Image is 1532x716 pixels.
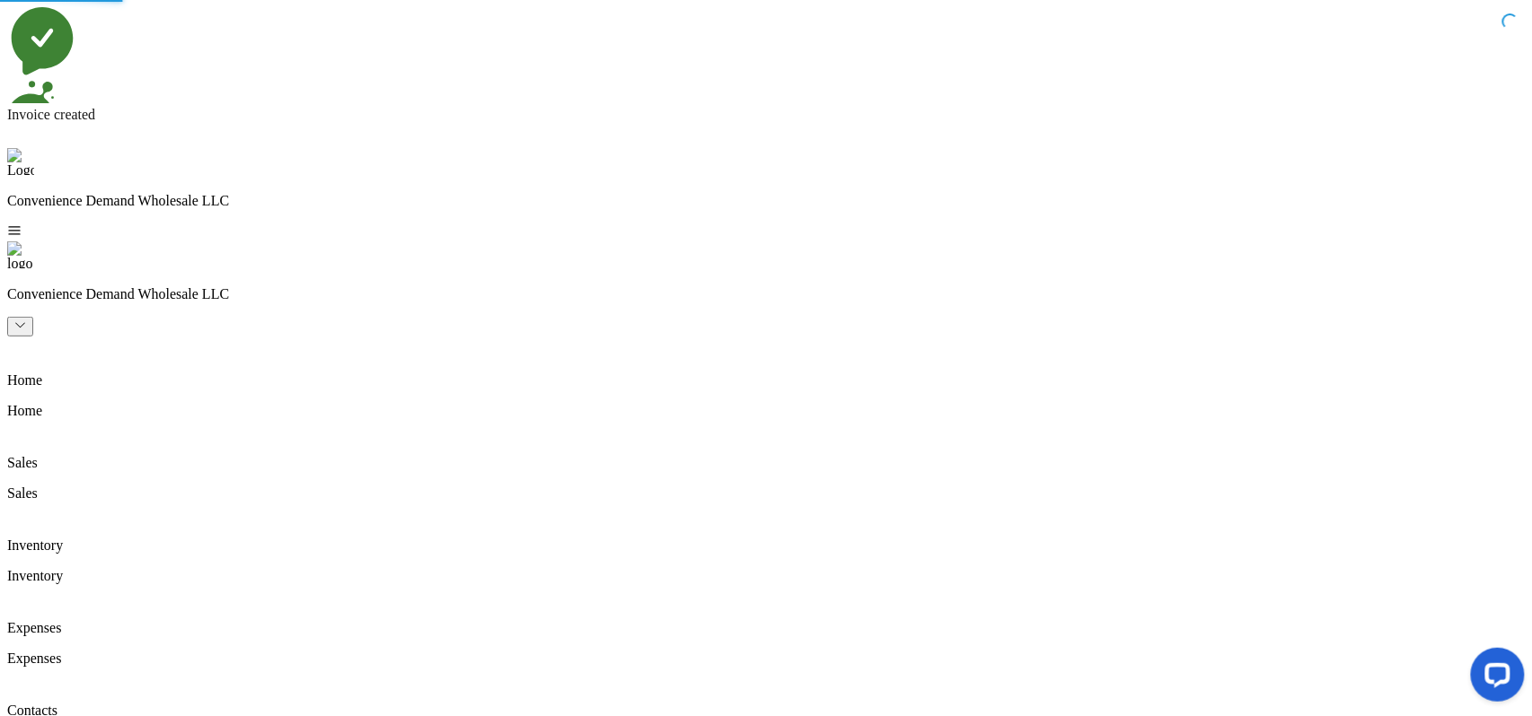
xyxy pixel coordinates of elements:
[7,193,1525,209] p: Convenience Demand Wholesale LLC
[7,107,95,122] span: Invoice created
[7,651,61,666] span: Expenses
[7,372,1525,389] p: Home
[7,455,1525,471] p: Sales
[7,620,1525,636] p: Expenses
[7,148,34,175] img: Logo
[7,537,1525,554] p: Inventory
[7,241,34,268] img: logo
[1457,641,1532,716] iframe: LiveChat chat widget
[7,286,1525,302] p: Convenience Demand Wholesale LLC
[7,485,38,501] span: Sales
[7,568,63,583] span: Inventory
[7,403,42,418] span: Home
